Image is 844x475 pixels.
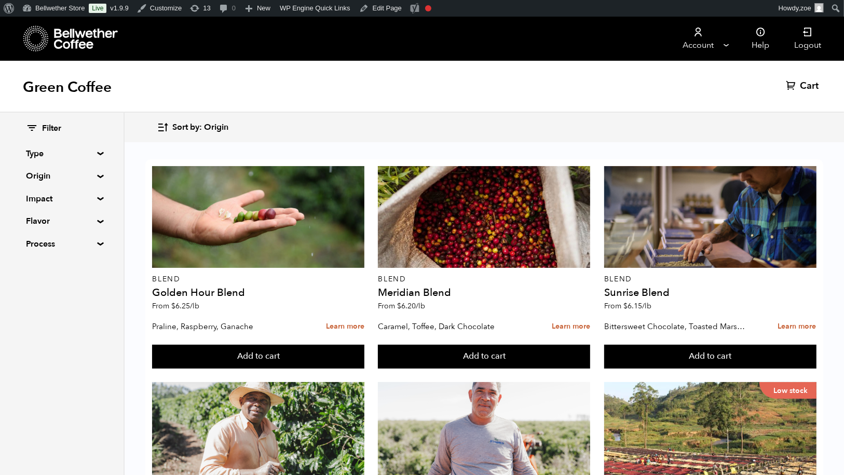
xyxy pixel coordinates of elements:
[171,301,199,311] bdi: 6.25
[800,4,811,12] span: zoe
[378,288,590,298] h4: Meridian Blend
[152,276,364,283] p: Blend
[152,345,364,369] button: Add to cart
[642,301,651,311] span: /lb
[552,316,590,338] a: Learn more
[190,301,199,311] span: /lb
[23,78,112,97] h1: Green Coffee
[425,5,431,11] div: Focus keyphrase not set
[152,288,364,298] h4: Golden Hour Blend
[26,193,98,205] summary: Impact
[26,170,98,182] summary: Origin
[778,316,816,338] a: Learn more
[397,301,425,311] bdi: 6.20
[604,345,816,369] button: Add to cart
[152,319,296,334] p: Praline, Raspberry, Ganache
[326,316,364,338] a: Learn more
[800,80,819,92] span: Cart
[378,319,522,334] p: Caramel, Toffee, Dark Chocolate
[26,215,98,227] summary: Flavor
[782,17,834,61] a: Logout
[157,115,228,140] button: Sort by: Origin
[604,301,651,311] span: From
[172,122,228,133] span: Sort by: Origin
[666,17,730,61] a: Account
[604,319,748,334] p: Bittersweet Chocolate, Toasted Marshmallow, Candied Orange, Praline
[26,147,98,160] summary: Type
[759,382,816,399] p: Low stock
[152,301,199,311] span: From
[623,301,628,311] span: $
[89,4,106,13] a: Live
[604,288,816,298] h4: Sunrise Blend
[42,123,61,134] span: Filter
[786,80,821,92] a: Cart
[739,17,782,61] a: Help
[378,345,590,369] button: Add to cart
[623,301,651,311] bdi: 6.15
[378,301,425,311] span: From
[26,238,98,250] summary: Process
[378,276,590,283] p: Blend
[416,301,425,311] span: /lb
[171,301,175,311] span: $
[397,301,401,311] span: $
[604,276,816,283] p: Blend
